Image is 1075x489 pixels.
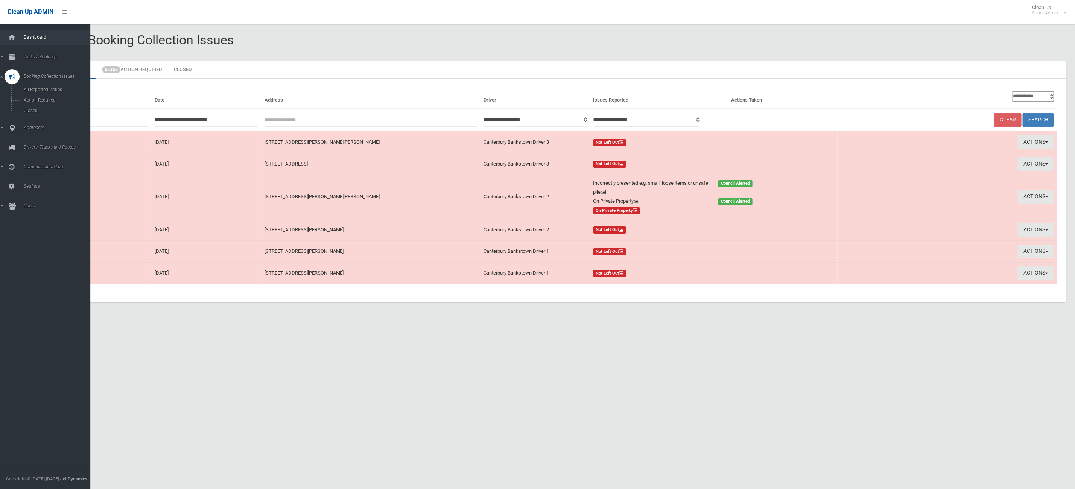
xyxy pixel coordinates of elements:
[152,240,261,262] td: [DATE]
[480,262,590,284] td: Canterbury Bankstown Driver 1
[21,87,93,92] span: All Reported Issues
[480,240,590,262] td: Canterbury Bankstown Driver 1
[590,88,728,109] th: Issues Reported
[480,175,590,219] td: Canterbury Bankstown Driver 2
[593,159,835,169] a: Not Left Out
[21,108,93,113] span: Closed
[480,131,590,153] td: Canterbury Bankstown Driver 3
[6,476,59,481] span: Copyright © [DATE]-[DATE]
[21,35,99,40] span: Dashboard
[152,219,261,241] td: [DATE]
[262,153,481,175] td: [STREET_ADDRESS]
[21,144,99,150] span: Drivers, Trucks and Routes
[593,179,835,215] a: Incorrectly presented e.g. small, loose items or unsafe pile Council Alerted On Private Property ...
[1023,113,1054,127] button: Search
[589,179,714,197] div: Incorrectly presented e.g. small, loose items or unsafe pile
[593,138,835,147] a: Not Left Out
[21,74,99,79] span: Booking Collection Issues
[262,240,481,262] td: [STREET_ADDRESS][PERSON_NAME]
[152,88,261,109] th: Date
[1018,266,1054,280] button: Actions
[1018,190,1054,204] button: Actions
[152,153,261,175] td: [DATE]
[42,88,152,109] th: Booking Number
[593,226,626,234] span: Not Left Out
[593,270,626,277] span: Not Left Out
[728,88,838,109] th: Actions Taken
[60,476,87,481] strong: Jet Dynamics
[152,131,261,153] td: [DATE]
[593,161,626,168] span: Not Left Out
[168,61,197,79] a: Closed
[593,139,626,146] span: Not Left Out
[1018,244,1054,258] button: Actions
[262,219,481,241] td: [STREET_ADDRESS][PERSON_NAME]
[102,66,120,73] span: 65363
[593,207,640,214] span: On Private Property
[480,88,590,109] th: Driver
[8,8,53,15] span: Clean Up ADMIN
[33,32,234,47] span: Reported Booking Collection Issues
[21,164,99,169] span: Communication Log
[1018,157,1054,171] button: Actions
[593,248,626,255] span: Not Left Out
[1032,10,1058,16] small: Super Admin
[262,175,481,219] td: [STREET_ADDRESS][PERSON_NAME][PERSON_NAME]
[994,113,1022,127] a: Clear
[718,198,753,205] span: Council Alerted
[262,88,481,109] th: Address
[718,180,753,187] span: Council Alerted
[21,125,99,130] span: Addresses
[1028,5,1066,16] span: Clean Up
[96,61,167,79] a: 65363Action Required
[262,131,481,153] td: [STREET_ADDRESS][PERSON_NAME][PERSON_NAME]
[593,225,835,234] a: Not Left Out
[593,269,835,278] a: Not Left Out
[21,54,99,59] span: Tasks / Bookings
[1018,135,1054,149] button: Actions
[152,175,261,219] td: [DATE]
[593,247,835,256] a: Not Left Out
[262,262,481,284] td: [STREET_ADDRESS][PERSON_NAME]
[152,262,261,284] td: [DATE]
[480,219,590,241] td: Canterbury Bankstown Driver 2
[21,203,99,208] span: Users
[1018,223,1054,237] button: Actions
[21,97,93,103] span: Action Required
[480,153,590,175] td: Canterbury Bankstown Driver 3
[21,184,99,189] span: Settings
[589,197,714,206] div: On Private Property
